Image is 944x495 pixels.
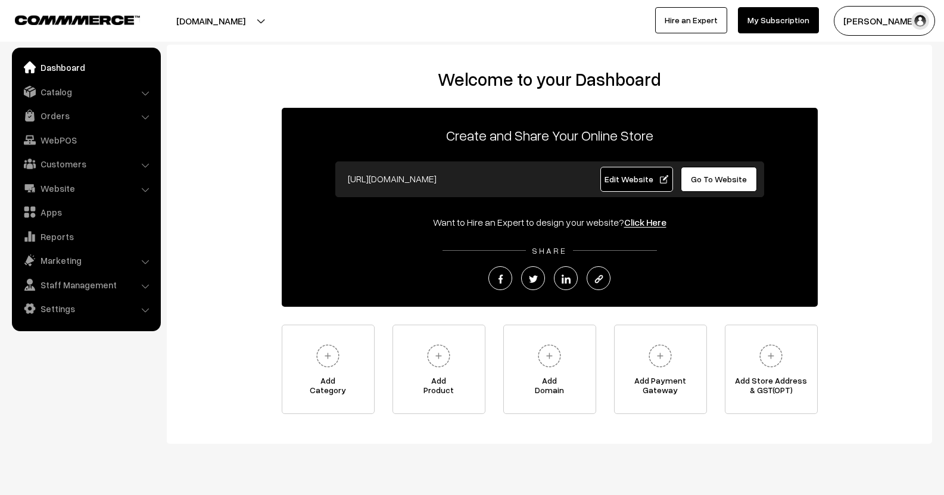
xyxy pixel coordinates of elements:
[834,6,935,36] button: [PERSON_NAME]
[911,12,929,30] img: user
[681,167,758,192] a: Go To Website
[15,81,157,102] a: Catalog
[600,167,673,192] a: Edit Website
[15,298,157,319] a: Settings
[655,7,727,33] a: Hire an Expert
[15,129,157,151] a: WebPOS
[615,376,706,400] span: Add Payment Gateway
[15,12,119,26] a: COMMMERCE
[755,340,787,372] img: plus.svg
[691,174,747,184] span: Go To Website
[614,325,707,414] a: Add PaymentGateway
[392,325,485,414] a: AddProduct
[15,15,140,24] img: COMMMERCE
[282,376,374,400] span: Add Category
[624,216,666,228] a: Click Here
[725,325,818,414] a: Add Store Address& GST(OPT)
[15,105,157,126] a: Orders
[15,226,157,247] a: Reports
[15,57,157,78] a: Dashboard
[15,178,157,199] a: Website
[135,6,287,36] button: [DOMAIN_NAME]
[503,325,596,414] a: AddDomain
[282,124,818,146] p: Create and Share Your Online Store
[533,340,566,372] img: plus.svg
[15,250,157,271] a: Marketing
[282,325,375,414] a: AddCategory
[179,69,920,90] h2: Welcome to your Dashboard
[393,376,485,400] span: Add Product
[526,245,573,256] span: SHARE
[738,7,819,33] a: My Subscription
[504,376,596,400] span: Add Domain
[15,153,157,175] a: Customers
[422,340,455,372] img: plus.svg
[725,376,817,400] span: Add Store Address & GST(OPT)
[644,340,677,372] img: plus.svg
[15,274,157,295] a: Staff Management
[282,215,818,229] div: Want to Hire an Expert to design your website?
[311,340,344,372] img: plus.svg
[605,174,668,184] span: Edit Website
[15,201,157,223] a: Apps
